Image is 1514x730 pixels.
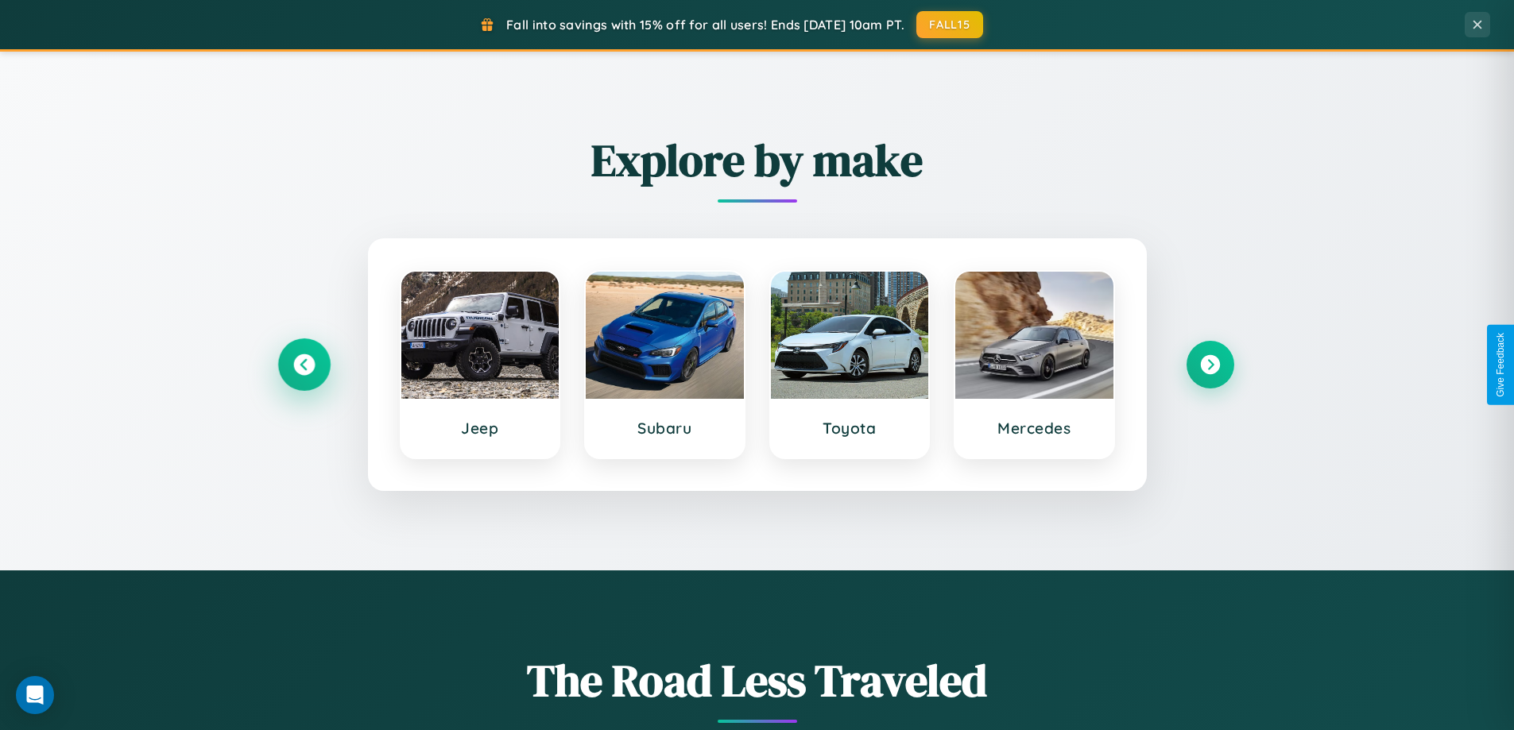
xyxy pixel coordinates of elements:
h1: The Road Less Traveled [281,650,1234,711]
div: Open Intercom Messenger [16,676,54,714]
h3: Toyota [787,419,913,438]
div: Give Feedback [1495,333,1506,397]
span: Fall into savings with 15% off for all users! Ends [DATE] 10am PT. [506,17,904,33]
h3: Subaru [602,419,728,438]
h3: Mercedes [971,419,1098,438]
h3: Jeep [417,419,544,438]
button: FALL15 [916,11,983,38]
h2: Explore by make [281,129,1234,191]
